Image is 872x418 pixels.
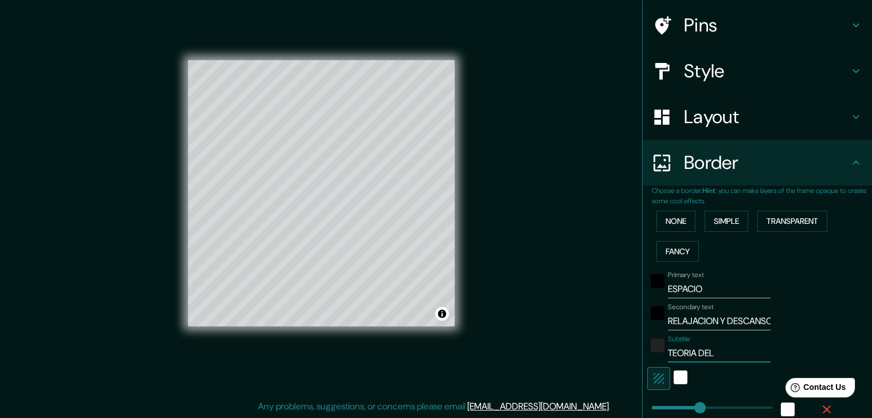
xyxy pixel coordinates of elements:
button: Transparent [757,211,827,232]
div: . [611,400,612,413]
button: color-222222 [651,338,664,352]
button: Simple [705,211,748,232]
button: Fancy [656,241,699,262]
label: Secondary text [668,302,714,312]
label: Primary text [668,270,703,280]
button: black [651,274,664,288]
h4: Pins [684,14,849,37]
p: Choose a border. : you can make layers of the frame opaque to create some cool effects. [652,186,872,206]
label: Subtitle [668,334,690,344]
div: Border [643,140,872,186]
iframe: Help widget launcher [770,373,859,405]
button: Toggle attribution [435,307,449,321]
button: black [651,306,664,320]
div: Layout [643,94,872,140]
div: Pins [643,2,872,48]
h4: Layout [684,105,849,128]
a: [EMAIL_ADDRESS][DOMAIN_NAME] [467,400,609,412]
h4: Style [684,60,849,82]
p: Any problems, suggestions, or concerns please email . [258,400,611,413]
b: Hint [702,186,715,195]
button: white [781,403,795,416]
h4: Border [684,151,849,174]
button: None [656,211,695,232]
div: Style [643,48,872,94]
button: white [674,370,687,384]
div: . [612,400,615,413]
